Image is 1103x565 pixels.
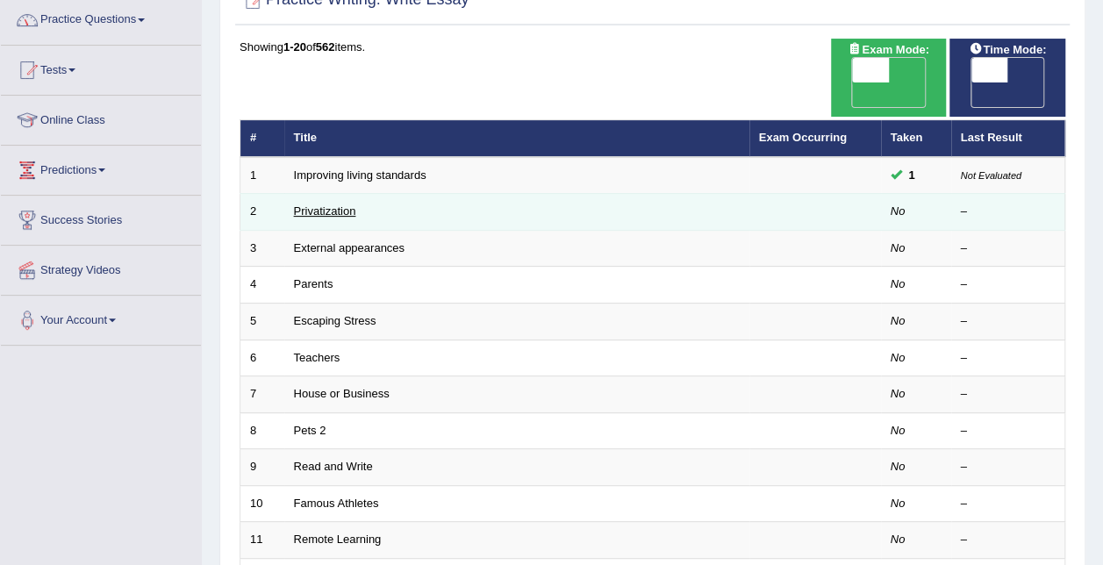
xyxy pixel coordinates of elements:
[240,340,284,376] td: 6
[240,304,284,340] td: 5
[294,204,356,218] a: Privatization
[841,40,935,59] span: Exam Mode:
[1,246,201,290] a: Strategy Videos
[891,314,906,327] em: No
[240,230,284,267] td: 3
[294,533,382,546] a: Remote Learning
[294,277,333,290] a: Parents
[891,533,906,546] em: No
[891,497,906,510] em: No
[961,313,1056,330] div: –
[961,386,1056,403] div: –
[294,314,376,327] a: Escaping Stress
[1,96,201,139] a: Online Class
[1,46,201,89] a: Tests
[294,168,426,182] a: Improving living standards
[1,146,201,190] a: Predictions
[831,39,947,117] div: Show exams occurring in exams
[294,241,405,254] a: External appearances
[961,350,1056,367] div: –
[240,485,284,522] td: 10
[961,204,1056,220] div: –
[240,449,284,486] td: 9
[240,376,284,413] td: 7
[961,423,1056,440] div: –
[902,166,922,184] span: You can still take this question
[294,351,340,364] a: Teachers
[881,120,951,157] th: Taken
[891,460,906,473] em: No
[1,296,201,340] a: Your Account
[962,40,1053,59] span: Time Mode:
[240,194,284,231] td: 2
[240,412,284,449] td: 8
[891,241,906,254] em: No
[891,277,906,290] em: No
[294,497,379,510] a: Famous Athletes
[283,40,306,54] b: 1-20
[294,460,373,473] a: Read and Write
[316,40,335,54] b: 562
[294,387,390,400] a: House or Business
[961,459,1056,476] div: –
[240,157,284,194] td: 1
[961,276,1056,293] div: –
[240,522,284,559] td: 11
[961,496,1056,512] div: –
[294,424,326,437] a: Pets 2
[891,351,906,364] em: No
[891,387,906,400] em: No
[240,39,1065,55] div: Showing of items.
[951,120,1065,157] th: Last Result
[284,120,749,157] th: Title
[891,424,906,437] em: No
[961,240,1056,257] div: –
[961,170,1021,181] small: Not Evaluated
[891,204,906,218] em: No
[1,196,201,240] a: Success Stories
[961,532,1056,548] div: –
[759,131,847,144] a: Exam Occurring
[240,267,284,304] td: 4
[240,120,284,157] th: #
